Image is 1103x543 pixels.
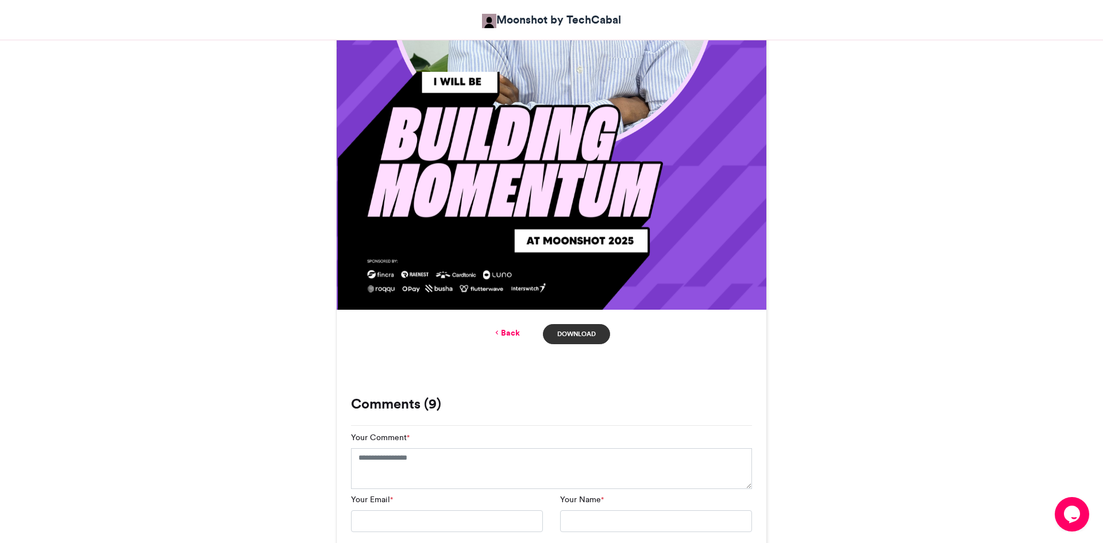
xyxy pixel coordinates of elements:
label: Your Comment [351,432,410,444]
a: Back [493,327,520,339]
label: Your Name [560,494,604,506]
iframe: chat widget [1055,497,1092,532]
h3: Comments (9) [351,397,752,411]
label: Your Email [351,494,393,506]
a: Download [543,324,610,344]
a: Moonshot by TechCabal [482,11,621,28]
img: Moonshot by TechCabal [482,14,496,28]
